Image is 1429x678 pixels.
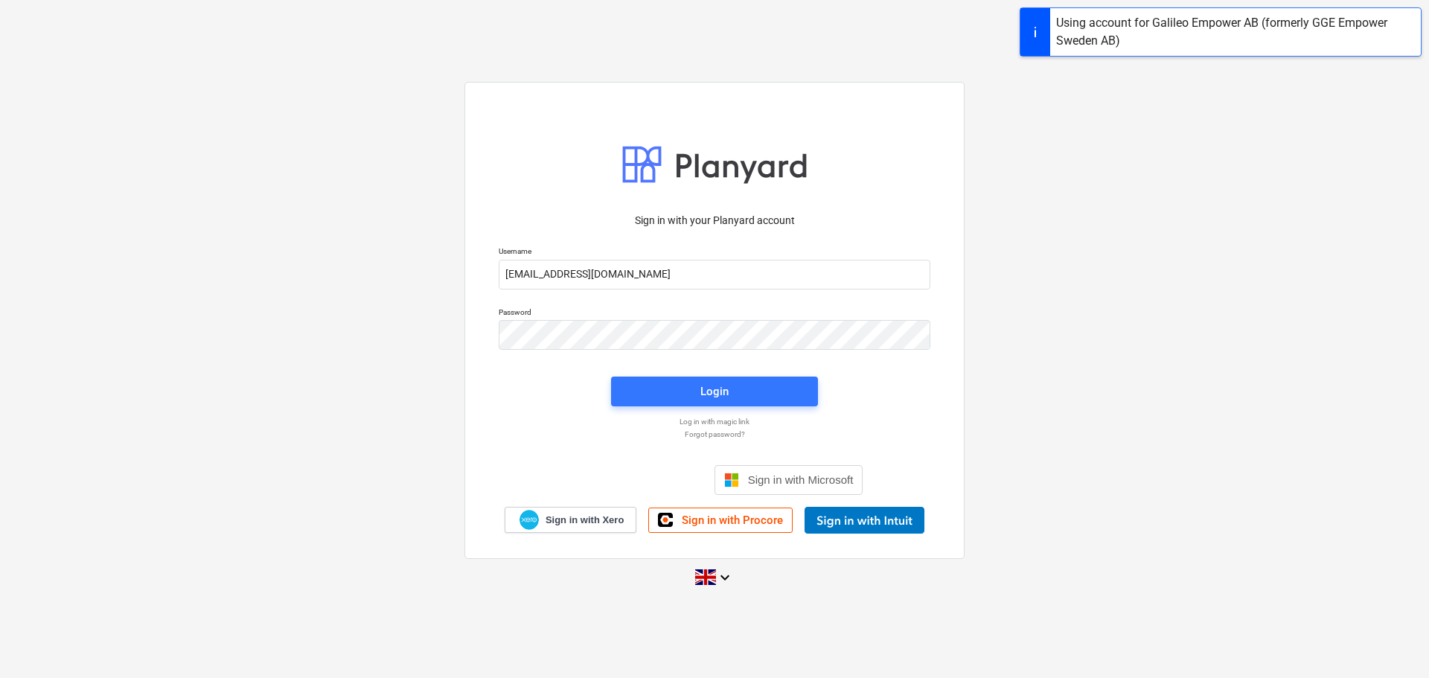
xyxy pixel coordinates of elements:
[724,473,739,487] img: Microsoft logo
[546,514,624,527] span: Sign in with Xero
[716,569,734,586] i: keyboard_arrow_down
[499,246,930,259] p: Username
[499,260,930,290] input: Username
[682,514,783,527] span: Sign in with Procore
[499,213,930,228] p: Sign in with your Planyard account
[559,464,710,496] iframe: Sign in with Google Button
[505,507,637,533] a: Sign in with Xero
[700,382,729,401] div: Login
[520,510,539,530] img: Xero logo
[499,307,930,320] p: Password
[648,508,793,533] a: Sign in with Procore
[748,473,854,486] span: Sign in with Microsoft
[491,429,938,439] a: Forgot password?
[611,377,818,406] button: Login
[1056,14,1415,50] div: Using account for Galileo Empower AB (formerly GGE Empower Sweden AB)
[491,417,938,426] a: Log in with magic link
